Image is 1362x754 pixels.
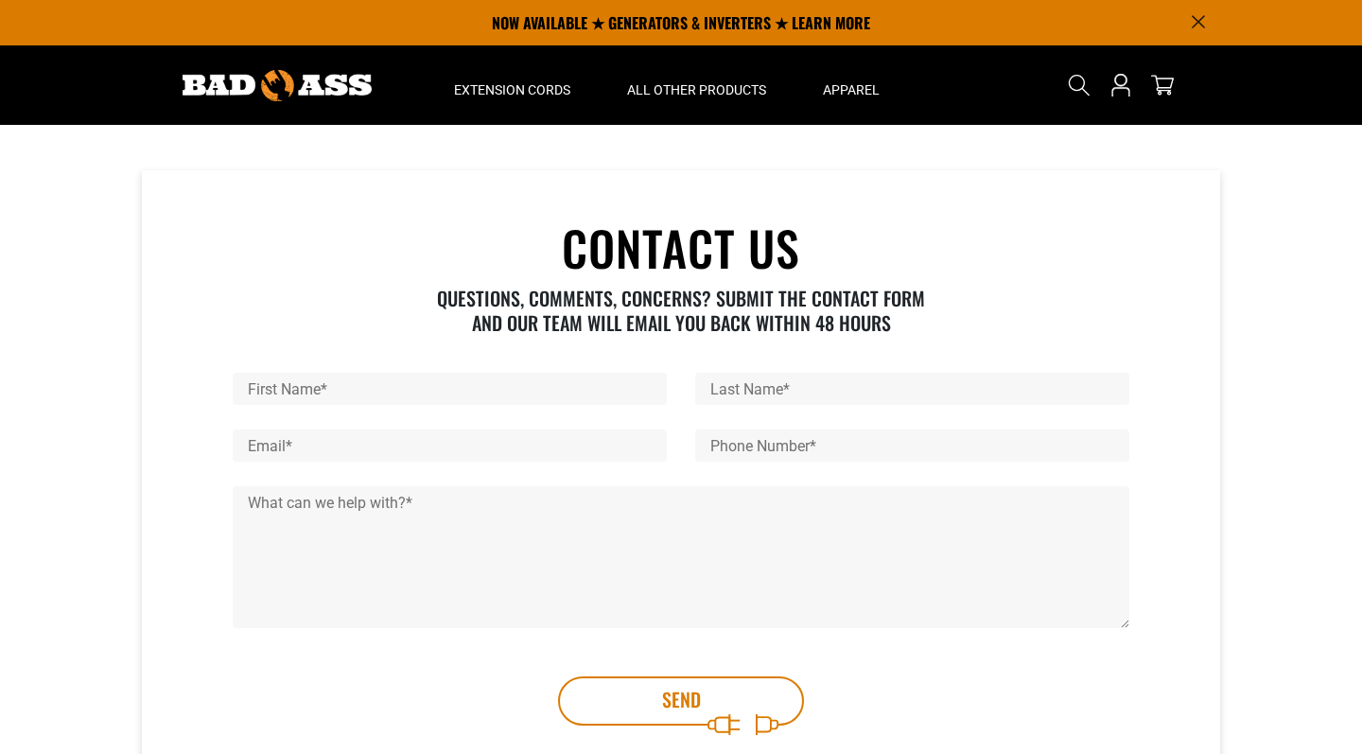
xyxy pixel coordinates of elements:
summary: All Other Products [599,45,794,125]
span: All Other Products [627,81,766,98]
button: Send [558,676,804,726]
summary: Apparel [794,45,908,125]
span: Apparel [823,81,880,98]
summary: Search [1064,70,1094,100]
p: QUESTIONS, COMMENTS, CONCERNS? SUBMIT THE CONTACT FORM AND OUR TEAM WILL EMAIL YOU BACK WITHIN 48... [424,286,939,335]
span: Extension Cords [454,81,570,98]
img: Bad Ass Extension Cords [183,70,372,101]
summary: Extension Cords [426,45,599,125]
h1: CONTACT US [233,223,1129,271]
